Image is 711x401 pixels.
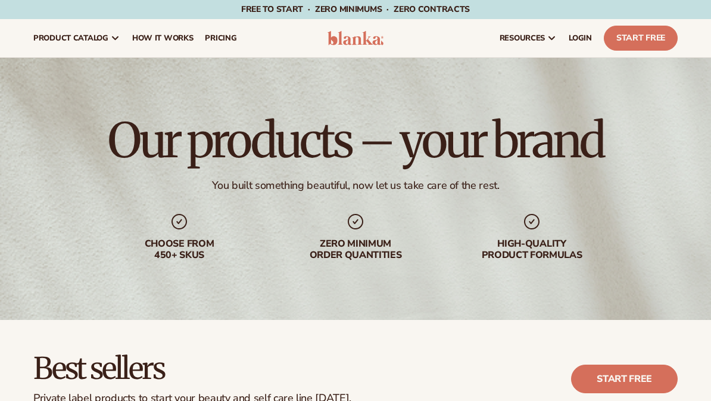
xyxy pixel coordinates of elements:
div: High-quality product formulas [456,238,608,261]
span: Free to start · ZERO minimums · ZERO contracts [241,4,470,15]
div: Zero minimum order quantities [279,238,432,261]
a: How It Works [126,19,199,57]
a: Start Free [604,26,678,51]
a: LOGIN [563,19,598,57]
span: pricing [205,33,236,43]
img: logo [328,31,383,45]
span: LOGIN [569,33,592,43]
div: You built something beautiful, now let us take care of the rest. [212,179,500,192]
a: Start free [571,365,678,393]
div: Choose from 450+ Skus [103,238,255,261]
a: resources [494,19,563,57]
span: How It Works [132,33,194,43]
span: product catalog [33,33,108,43]
h1: Our products – your brand [108,117,603,164]
h2: Best sellers [33,353,351,385]
a: product catalog [27,19,126,57]
a: pricing [199,19,242,57]
span: resources [500,33,545,43]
